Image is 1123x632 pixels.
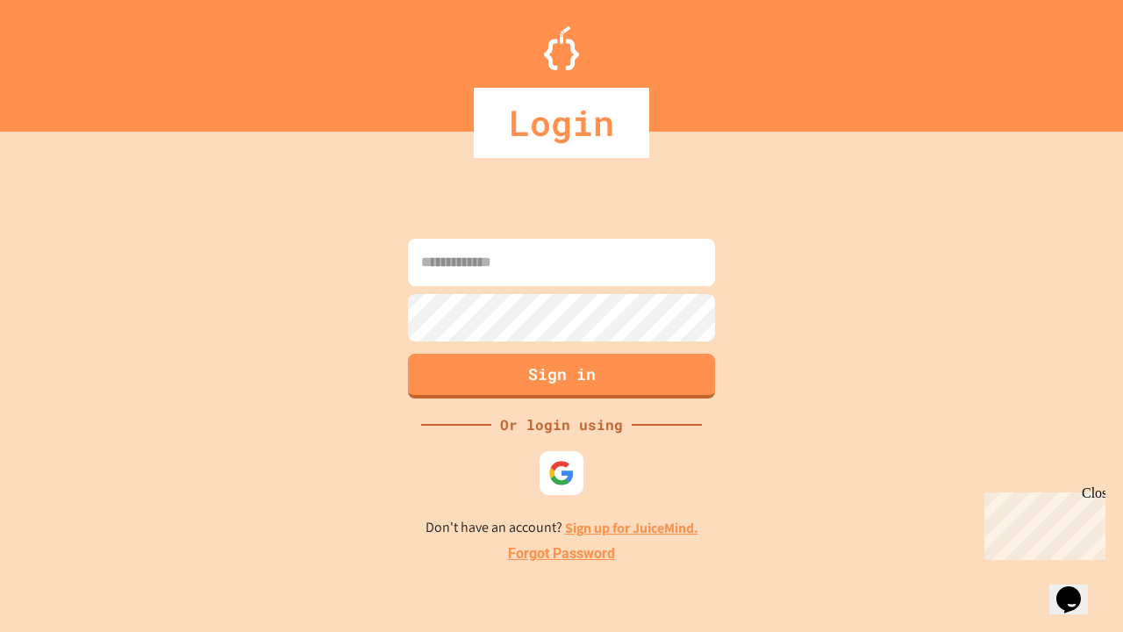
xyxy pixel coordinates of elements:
div: Login [474,88,649,158]
div: Or login using [491,414,632,435]
img: google-icon.svg [548,460,575,486]
p: Don't have an account? [426,517,698,539]
div: Chat with us now!Close [7,7,121,111]
iframe: chat widget [977,485,1105,560]
a: Forgot Password [508,543,615,564]
iframe: chat widget [1049,562,1105,614]
a: Sign up for JuiceMind. [565,519,698,537]
img: Logo.svg [544,26,579,70]
button: Sign in [408,354,715,399]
